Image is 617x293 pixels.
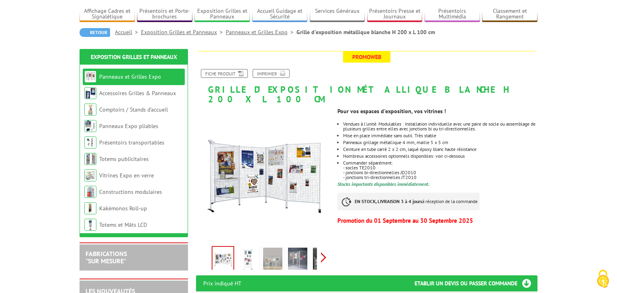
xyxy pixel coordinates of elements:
a: Retour [80,28,110,37]
strong: EN STOCK, LIVRAISON 3 à 4 jours [355,198,422,204]
li: Ceinture en tube carré 2 x 2 cm, laqué époxy blanc haute résistance [343,147,537,152]
a: Comptoirs / Stands d'accueil [99,106,168,113]
p: Panneaux grillage métallique 4 mm, maille 5 x 5 cm [343,140,537,145]
a: Totems publicitaires [99,155,149,163]
img: pg2010_grille_metallique_blanche_h200xl100_2.jpg [238,248,257,273]
a: Affichage Cadres et Signalétique [80,8,135,21]
img: pg2010_grille_metallique_blanche_h200xl100_3.jpg [313,248,332,273]
li: Vendues à l'unité. Modulables : Installation individuelle avec une paire de socle ou assemblage d... [343,122,537,131]
a: Services Généraux [310,8,365,21]
a: Fiche produit [201,69,248,78]
img: Accessoires Grilles & Panneaux [84,87,96,99]
a: FABRICATIONS"Sur Mesure" [86,250,127,265]
a: Présentoirs et Porte-brochures [137,8,192,21]
img: Kakémonos Roll-up [84,202,96,214]
a: Totems et Mâts LCD [99,221,147,228]
img: Cookies (fenêtre modale) [593,269,613,289]
span: Next [320,251,327,264]
a: Exposition Grilles et Panneaux [91,53,177,61]
a: Vitrines Expo en verre [99,172,154,179]
a: Accessoires Grilles & Panneaux [99,90,176,97]
img: grilles_exposition_pg2010.jpg [196,108,331,243]
a: Constructions modulaires [99,188,162,195]
a: Panneaux Expo pliables [99,122,158,130]
p: Prix indiqué HT [203,275,241,291]
a: Imprimer [253,69,290,78]
li: Grille d'exposition métallique blanche H 200 x L 100 cm [296,28,435,36]
a: Exposition Grilles et Panneaux [141,28,226,36]
a: Kakémonos Roll-up [99,205,147,212]
a: Classement et Rangement [482,8,537,21]
a: Accueil [115,28,141,36]
a: Présentoirs transportables [99,139,164,146]
font: Stocks importants disponibles immédiatement. [337,181,429,187]
img: grilles_exposition_pg2010.jpg [212,247,233,272]
h3: Etablir un devis ou passer commande [415,275,537,291]
a: Panneaux et Grilles Expo [99,73,161,80]
img: Constructions modulaires [84,186,96,198]
a: Exposition Grilles et Panneaux [194,8,250,21]
img: Totems publicitaires [84,153,96,165]
p: à réception de la commande [337,193,480,210]
button: Cookies (fenêtre modale) [589,266,617,293]
img: Panneaux et Grilles Expo [84,71,96,83]
li: Commander séparément: - socles TE2010 - jonctions bi-directionnelles JD2010 - jonctions tri-direc... [343,161,537,180]
strong: Pour vos espaces d'exposition, vos vitrines ! [337,108,446,115]
a: Accueil Guidage et Sécurité [252,8,308,21]
img: Totems et Mâts LCD [84,219,96,231]
a: Présentoirs Presse et Journaux [367,8,423,21]
a: Présentoirs Multimédia [425,8,480,21]
p: Promotion du 01 Septembre au 30 Septembre 2025 [337,218,537,223]
img: Comptoirs / Stands d'accueil [84,104,96,116]
img: Présentoirs transportables [84,136,96,149]
img: pg2010_grille_metallique_blanche_h200xl100_1.jpg [263,248,282,273]
li: Nombreux accessoires optionnels disponibles: voir ci-dessous [343,154,537,159]
img: grille_exposition_metallique_blanche_200x100.jpg [288,248,307,273]
a: Panneaux et Grilles Expo [226,28,296,36]
span: Promoweb [343,51,390,63]
img: Panneaux Expo pliables [84,120,96,132]
img: Vitrines Expo en verre [84,169,96,181]
li: Mise en place immédiate sans outil. Très stable [343,133,537,138]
